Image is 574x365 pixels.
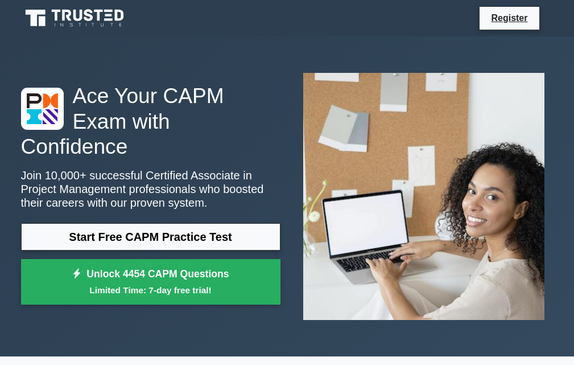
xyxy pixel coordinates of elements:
a: Start Free CAPM Practice Test [21,223,280,251]
p: Join 10,000+ successful Certified Associate in Project Management professionals who boosted their... [21,169,280,210]
a: Register [484,11,534,25]
a: Unlock 4454 CAPM QuestionsLimited Time: 7-day free trial! [21,259,280,305]
small: Limited Time: 7-day free trial! [35,284,266,297]
h1: Ace Your CAPM Exam with Confidence [21,83,280,159]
